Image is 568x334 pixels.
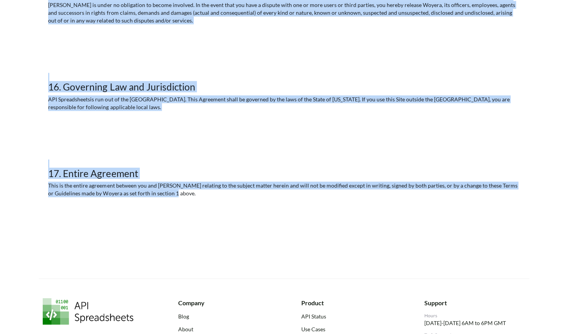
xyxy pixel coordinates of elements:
div: Company [178,298,280,308]
p: This is the entire agreement between you and [PERSON_NAME] relating to the subject matter herein ... [48,182,519,197]
a: Use Cases [301,325,403,333]
span: API Spreadsheets [48,96,90,103]
h3: 17. Entire Agreement [48,168,519,179]
a: About [178,325,280,333]
h3: 16. Governing Law and Jurisdiction [48,81,519,92]
a: Blog [178,312,280,320]
div: Hours [424,312,525,319]
img: API Spreadsheets Logo [43,298,134,325]
p: [DATE]-[DATE] 6AM to 6PM GMT [424,319,525,327]
a: API Status [301,312,403,320]
div: Support [424,298,525,308]
div: Product [301,298,403,308]
p: is run out of the [GEOGRAPHIC_DATA]. This Agreement shall be governed by the laws of the State of... [48,96,519,111]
